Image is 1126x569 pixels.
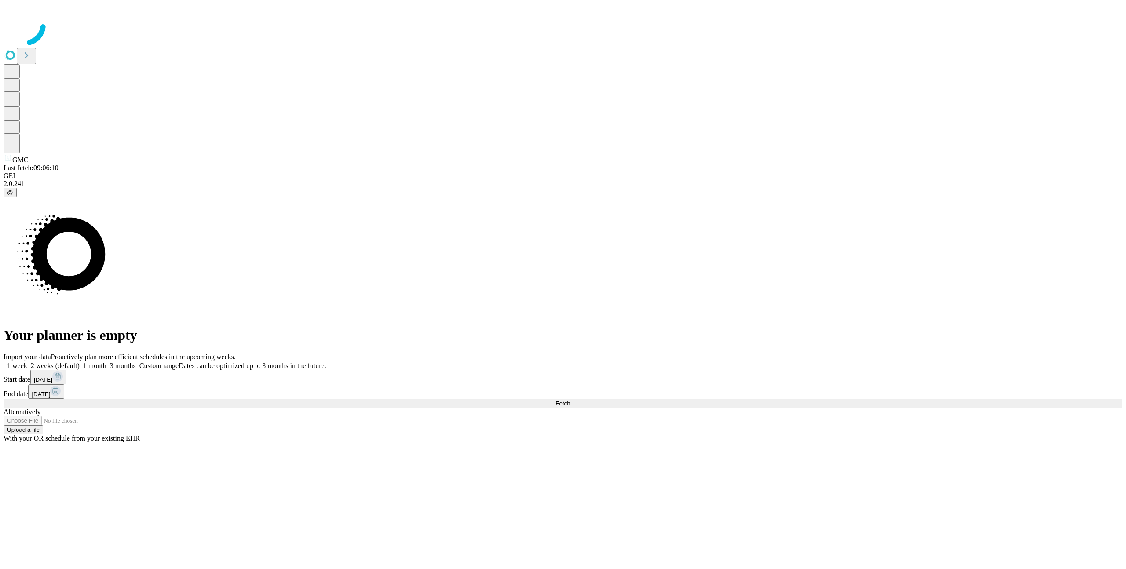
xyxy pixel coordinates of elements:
[4,425,43,434] button: Upload a file
[12,156,28,164] span: GMC
[4,434,140,442] span: With your OR schedule from your existing EHR
[7,189,13,196] span: @
[4,408,40,416] span: Alternatively
[4,353,51,361] span: Import your data
[4,172,1122,180] div: GEI
[4,188,17,197] button: @
[139,362,179,369] span: Custom range
[34,376,52,383] span: [DATE]
[4,164,58,171] span: Last fetch: 09:06:10
[110,362,136,369] span: 3 months
[28,384,64,399] button: [DATE]
[4,370,1122,384] div: Start date
[31,362,80,369] span: 2 weeks (default)
[30,370,66,384] button: [DATE]
[4,399,1122,408] button: Fetch
[7,362,27,369] span: 1 week
[179,362,326,369] span: Dates can be optimized up to 3 months in the future.
[4,327,1122,343] h1: Your planner is empty
[556,400,570,407] span: Fetch
[51,353,236,361] span: Proactively plan more efficient schedules in the upcoming weeks.
[32,391,50,398] span: [DATE]
[83,362,106,369] span: 1 month
[4,180,1122,188] div: 2.0.241
[4,384,1122,399] div: End date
